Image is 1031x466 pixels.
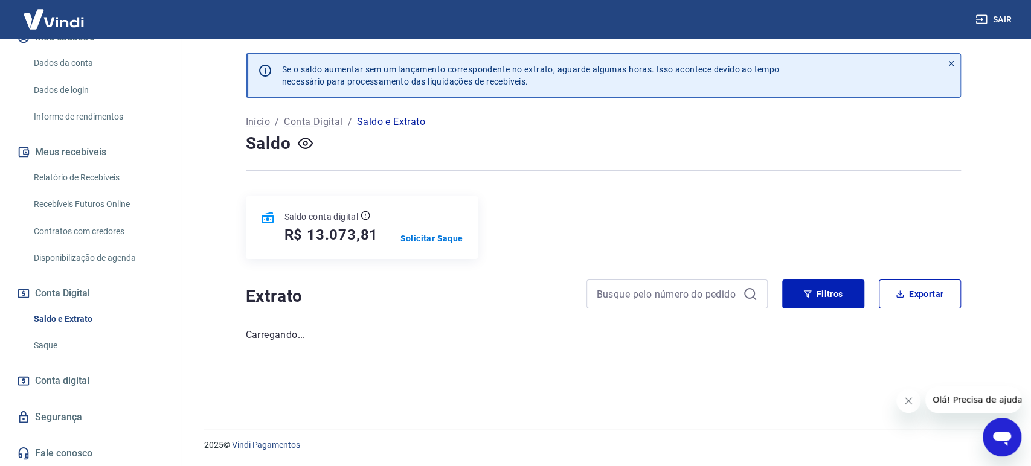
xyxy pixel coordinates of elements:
a: Segurança [14,404,166,430]
a: Conta Digital [284,115,342,129]
button: Sair [973,8,1017,31]
img: Vindi [14,1,93,37]
button: Meus recebíveis [14,139,166,165]
a: Contratos com credores [29,219,166,244]
p: Saldo conta digital [284,211,359,223]
a: Informe de rendimentos [29,104,166,129]
h4: Extrato [246,284,572,308]
p: Saldo e Extrato [357,115,425,129]
button: Filtros [782,279,864,308]
iframe: Mensagem da empresa [925,386,1021,413]
p: Carregando... [246,328,961,342]
a: Início [246,115,270,129]
a: Saldo e Extrato [29,307,166,331]
a: Recebíveis Futuros Online [29,192,166,217]
a: Vindi Pagamentos [232,440,300,450]
p: / [275,115,279,129]
input: Busque pelo número do pedido [597,285,738,303]
a: Dados de login [29,78,166,103]
iframe: Botão para abrir a janela de mensagens [983,418,1021,456]
h4: Saldo [246,132,291,156]
p: / [348,115,352,129]
span: Conta digital [35,372,89,389]
h5: R$ 13.073,81 [284,225,379,244]
span: Olá! Precisa de ajuda? [7,8,101,18]
iframe: Fechar mensagem [896,389,920,413]
a: Solicitar Saque [400,232,463,244]
button: Exportar [879,279,961,308]
a: Conta digital [14,368,166,394]
button: Conta Digital [14,280,166,307]
a: Saque [29,333,166,358]
p: 2025 © [204,439,1002,452]
p: Se o saldo aumentar sem um lançamento correspondente no extrato, aguarde algumas horas. Isso acon... [282,63,780,88]
a: Relatório de Recebíveis [29,165,166,190]
a: Dados da conta [29,51,166,75]
a: Disponibilização de agenda [29,246,166,270]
